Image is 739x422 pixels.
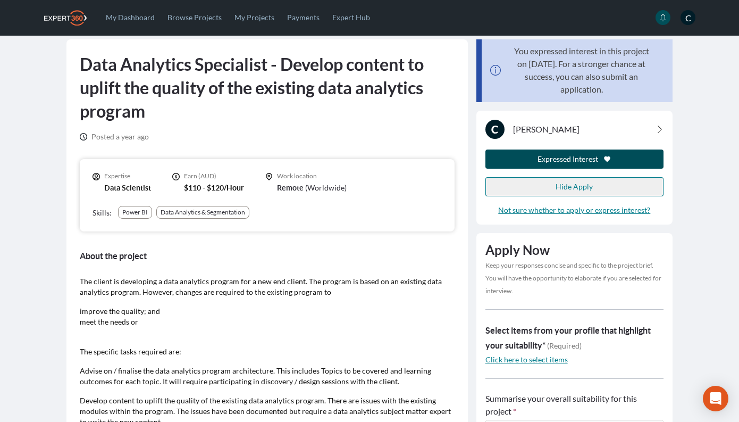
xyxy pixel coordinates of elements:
p: Earn (AUD) [184,172,244,180]
span: a year ago [91,131,149,142]
span: Hide Apply [556,182,593,191]
label: Summarise your overall suitability for this project [485,392,664,418]
button: Expressed Interest [485,150,664,169]
button: Hide Apply [485,177,664,196]
span: ( Worldwide ) [305,183,347,192]
h3: Select items from your profile that highlight your suitability* [485,323,664,353]
svg: icon [80,133,87,140]
p: $110 - $120/Hour [184,183,244,193]
button: Click here to select items [485,354,568,365]
h1: Data Analytics Specialist - Develop content to uplift the quality of the existing data analytics ... [80,53,455,123]
svg: ChevronRight [656,126,664,133]
span: Skills: [93,208,112,217]
div: Open Intercom Messenger [703,386,728,411]
h3: About the project [80,249,455,263]
span: C [681,10,695,25]
svg: icon [659,14,667,21]
p: The specific tasks required are: [80,346,455,357]
div: Power BI [122,208,148,217]
img: Expert360 [44,10,87,26]
svg: icon [490,65,501,76]
svg: icon [93,173,100,180]
li: meet the needs or [80,317,455,327]
span: Keep your responses concise and specific to the project brief. You will have the opportunity to e... [485,261,661,295]
svg: icon [603,155,611,163]
div: Expressed Interest [538,154,598,164]
span: (Required) [545,341,582,350]
a: Not sure whether to apply or express interest? [498,205,650,216]
p: The client is developing a data analytics program for a new end client. The program is based on a... [80,276,455,297]
div: Data Analytics & Segmentation [161,208,245,217]
p: Work location [277,172,347,180]
h3: Apply Now [485,242,664,258]
li: improve the quality; and [80,306,455,317]
p: Expertise [104,172,151,180]
p: Advise on / finalise the data analytics program architecture. This includes Topics to be covered ... [80,366,455,387]
p: You expressed interest in this project on [DATE]. For a stronger chance at success, you can also ... [509,45,654,96]
span: Remote [277,184,304,192]
span: Posted [91,132,114,141]
a: C[PERSON_NAME] [485,120,664,139]
hr: Separator [485,378,664,379]
span: [PERSON_NAME] [513,123,580,136]
svg: icon [265,173,273,180]
svg: icon [172,173,180,180]
span: Click here to select items [485,355,568,364]
hr: Separator [485,309,664,310]
p: Data Scientist [104,183,151,193]
span: C [485,120,505,139]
